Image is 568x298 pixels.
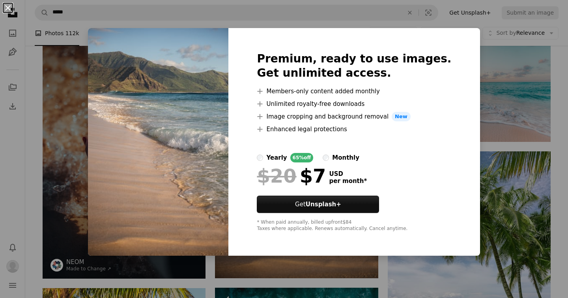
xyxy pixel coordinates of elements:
[257,219,451,232] div: * When paid annually, billed upfront $84 Taxes where applicable. Renews automatically. Cancel any...
[306,201,341,208] strong: Unsplash+
[257,124,451,134] li: Enhanced legal protections
[266,153,287,162] div: yearly
[290,153,314,162] div: 65% off
[257,112,451,121] li: Image cropping and background removal
[329,177,367,185] span: per month *
[257,155,263,161] input: yearly65%off
[257,52,451,80] h2: Premium, ready to use images. Get unlimited access.
[323,155,329,161] input: monthly
[257,166,326,186] div: $7
[257,87,451,96] li: Members-only content added monthly
[332,153,359,162] div: monthly
[257,166,296,186] span: $20
[329,170,367,177] span: USD
[257,99,451,109] li: Unlimited royalty-free downloads
[257,196,379,213] a: GetUnsplash+
[392,112,411,121] span: New
[88,28,228,256] img: premium_photo-1669750817438-3f7f3112de8d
